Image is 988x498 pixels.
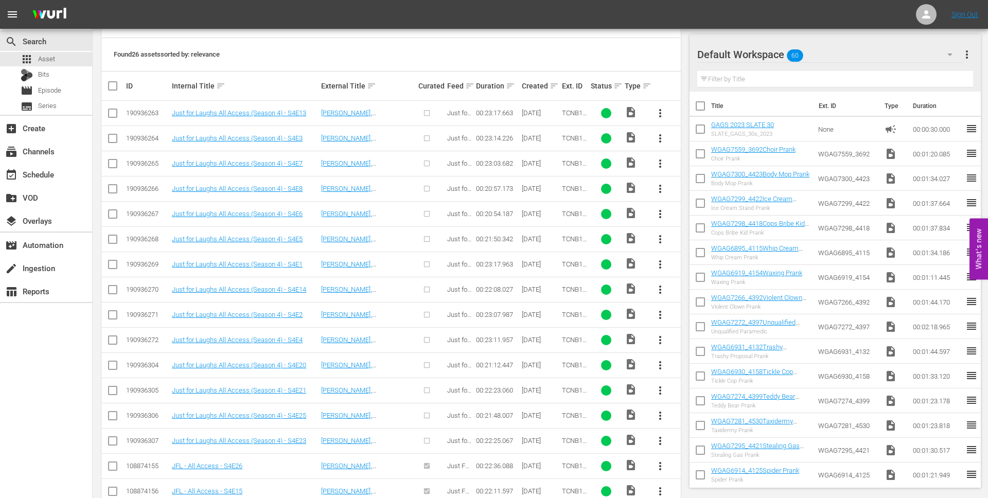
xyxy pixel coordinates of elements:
span: Video [625,207,637,219]
button: Open Feedback Widget [969,219,988,280]
span: Ingestion [5,262,17,275]
div: 108874156 [126,487,169,495]
div: Unqualified Paramedic [711,328,810,335]
button: more_vert [648,151,673,176]
a: Just for Laughs All Access (Season 4) - S4E25 [172,412,306,419]
span: reorder [965,295,978,308]
a: [PERSON_NAME], [PERSON_NAME], [PERSON_NAME], [PERSON_NAME] [321,159,376,190]
span: Video [885,345,897,358]
span: Video [625,257,637,270]
span: Video [885,197,897,209]
td: WGAG6931_4132 [814,339,881,364]
div: Feed [447,80,473,92]
a: [PERSON_NAME], [PERSON_NAME], [PERSON_NAME], [PERSON_NAME] [321,235,376,266]
td: WGAG7272_4397 [814,314,881,339]
span: Video [625,106,637,118]
span: Video [885,395,897,407]
a: Just for Laughs All Access (Season 4) - S4E7 [172,159,303,167]
div: 190936264 [126,134,169,142]
span: more_vert [654,183,666,195]
a: WGAG6919_4154Waxing Prank [711,269,802,277]
td: 00:01:34.027 [909,166,965,191]
div: Body Mop Prank [711,180,809,187]
div: Default Workspace [697,40,962,69]
a: [PERSON_NAME], [PERSON_NAME], [PERSON_NAME] [321,210,376,233]
a: Just for Laughs All Access (Season 4) - S4E6 [172,210,303,218]
a: Just for Laughs All Access (Season 4) - S4E8 [172,185,303,192]
span: Schedule [5,169,17,181]
span: more_vert [654,435,666,447]
span: sort [216,81,225,91]
span: reorder [965,369,978,382]
td: 00:01:23.818 [909,413,965,438]
div: 00:20:54.187 [476,210,519,218]
div: 190936267 [126,210,169,218]
div: 190936304 [126,361,169,369]
div: [DATE] [522,134,559,142]
span: Video [885,419,897,432]
span: sort [550,81,559,91]
span: Video [625,308,637,320]
td: WGAG7300_4423 [814,166,881,191]
span: VOD [5,192,17,204]
span: more_vert [654,309,666,321]
span: Video [885,444,897,456]
span: Video [885,370,897,382]
td: WGAG6930_4158 [814,364,881,388]
button: more_vert [961,42,973,67]
a: [PERSON_NAME], [PERSON_NAME], [PERSON_NAME], [PERSON_NAME] [321,412,376,442]
a: Just for Laughs All Access (Season 4) - S4E21 [172,386,306,394]
div: 190936307 [126,437,169,444]
div: 190936268 [126,235,169,243]
button: more_vert [648,277,673,302]
span: reorder [965,221,978,234]
span: Video [625,408,637,421]
div: [DATE] [522,487,559,495]
a: JFL - All Access - S4E26 [172,462,242,470]
div: Ext. ID [562,82,588,90]
a: [PERSON_NAME], [PERSON_NAME], [PERSON_NAME], [PERSON_NAME] [321,336,376,367]
div: Type [625,80,645,92]
td: 00:02:18.965 [909,314,965,339]
span: Series [38,101,57,111]
span: TCNB15-SFM-007 [562,159,587,183]
span: TCNB15-SFM-002 [562,311,587,334]
span: more_vert [654,132,666,145]
td: 00:01:30.517 [909,438,965,463]
span: TCNB15-SFM-025 [562,412,587,435]
div: 190936272 [126,336,169,344]
td: WGAG7298_4418 [814,216,881,240]
div: 00:21:48.007 [476,412,519,419]
div: 190936270 [126,286,169,293]
span: Just for Laughs All Access [447,109,471,140]
div: 00:22:08.027 [476,286,519,293]
span: Overlays [5,215,17,227]
span: Video [885,271,897,283]
th: Ext. ID [813,92,878,120]
span: TCNB15-SFM-005 [562,235,587,258]
div: 00:23:14.226 [476,134,519,142]
div: Curated [418,82,444,90]
div: 190936263 [126,109,169,117]
a: [PERSON_NAME], [PERSON_NAME], [PERSON_NAME] [321,185,376,208]
span: Just for Laughs All Access [447,134,471,165]
span: Just for Laughs All Access [447,210,471,241]
div: ID [126,82,169,90]
span: Video [885,172,897,185]
span: Channels [5,146,17,158]
span: Episode [38,85,61,96]
div: [DATE] [522,462,559,470]
button: more_vert [648,328,673,352]
span: TCNB15-SFM-020 [562,361,587,384]
span: Just for Laughs All Access [447,437,471,468]
span: Video [625,484,637,496]
span: TCNB15-SFM-008 [562,185,587,208]
td: WGAG7281_4530 [814,413,881,438]
div: 00:21:50.342 [476,235,519,243]
td: WGAG6919_4154 [814,265,881,290]
div: 190936266 [126,185,169,192]
button: more_vert [648,353,673,378]
a: WGAG7295_4421Stealing Gas Prank [711,442,804,457]
span: Just for Laughs All Access [447,286,471,316]
span: Series [21,100,33,113]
